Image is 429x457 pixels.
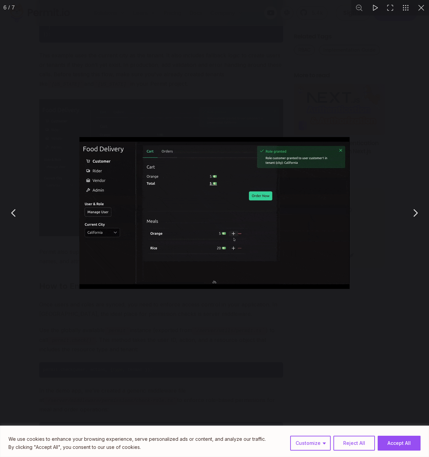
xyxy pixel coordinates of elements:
img: Image 6 of 7 [79,137,350,289]
button: Accept All [378,436,421,451]
button: Customize [290,436,331,451]
button: Reject All [333,436,375,451]
p: By clicking "Accept All", you consent to our use of cookies. [8,443,266,451]
button: Next [407,205,424,221]
button: Previous [5,205,22,221]
p: We use cookies to enhance your browsing experience, serve personalized ads or content, and analyz... [8,435,266,443]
